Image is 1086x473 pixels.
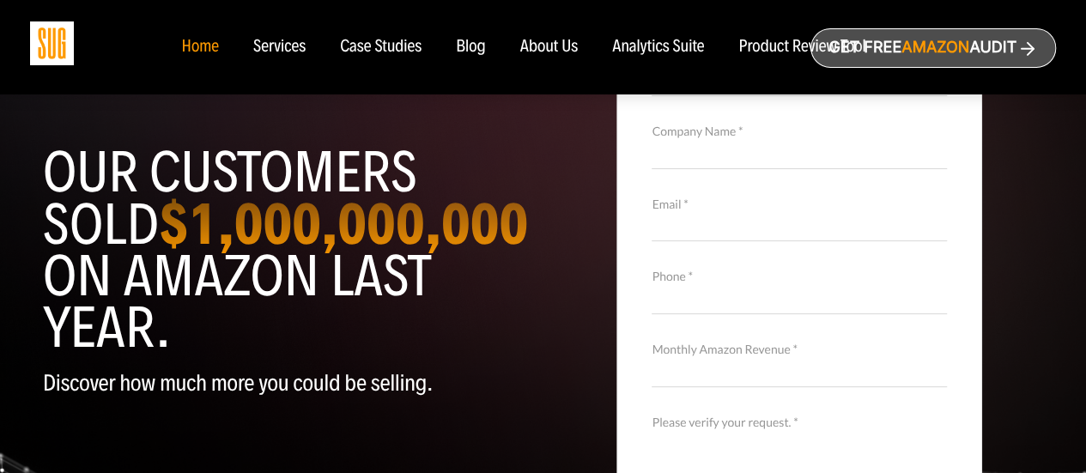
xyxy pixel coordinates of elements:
[30,21,74,65] img: Sug
[456,38,486,57] a: Blog
[612,38,704,57] a: Analytics Suite
[652,138,947,168] input: Company Name *
[652,284,947,314] input: Contact Number *
[159,189,528,259] strong: $1,000,000,000
[652,122,947,141] label: Company Name *
[901,39,969,57] span: Amazon
[652,340,947,359] label: Monthly Amazon Revenue *
[340,38,422,57] a: Case Studies
[738,38,865,57] a: Product Review Tool
[652,413,947,432] label: Please verify your request. *
[181,38,218,57] a: Home
[810,28,1056,68] a: Get freeAmazonAudit
[520,38,579,57] a: About Us
[43,371,531,396] p: Discover how much more you could be selling.
[652,267,947,286] label: Phone *
[43,147,531,354] h1: Our customers sold on Amazon last year.
[253,38,306,57] a: Services
[652,211,947,241] input: Email *
[652,357,947,387] input: Monthly Amazon Revenue *
[652,195,947,214] label: Email *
